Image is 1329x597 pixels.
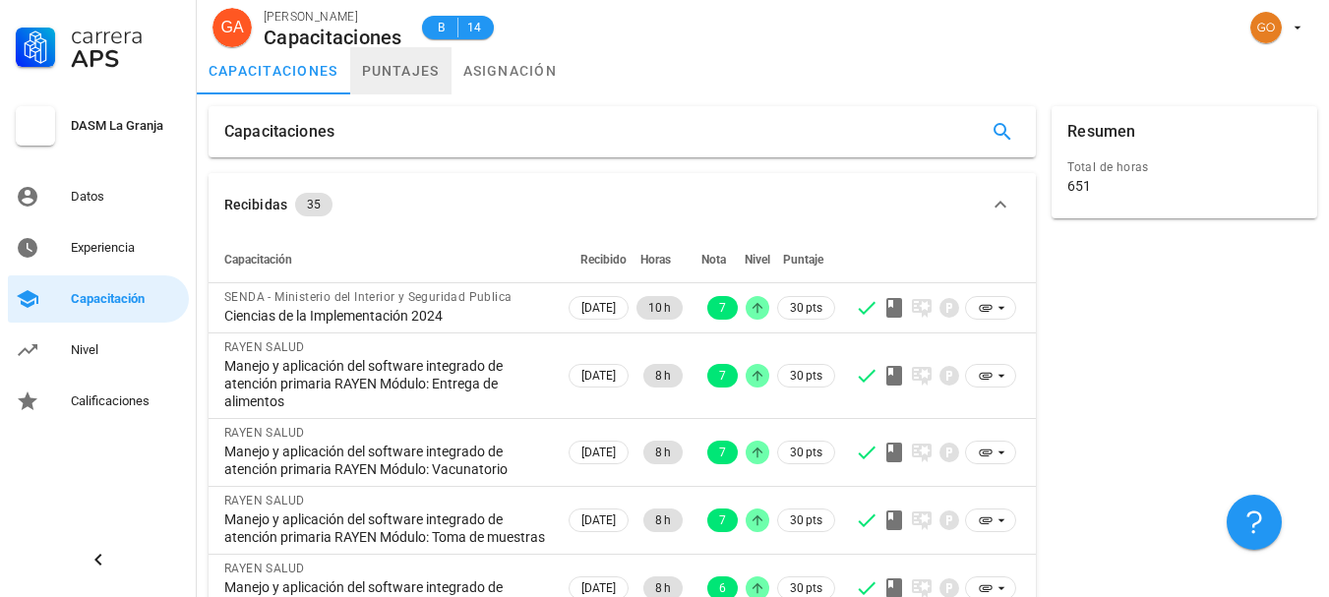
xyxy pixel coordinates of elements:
[71,189,181,205] div: Datos
[71,118,181,134] div: DASM La Granja
[224,510,549,546] div: Manejo y aplicación del software integrado de atención primaria RAYEN Módulo: Toma de muestras
[565,236,633,283] th: Recibido
[633,236,687,283] th: Horas
[1250,12,1282,43] div: avatar
[224,106,334,157] div: Capacitaciones
[773,236,839,283] th: Puntaje
[1067,177,1091,195] div: 651
[687,236,742,283] th: Nota
[580,253,627,267] span: Recibido
[224,340,304,354] span: RAYEN SALUD
[224,494,304,507] span: RAYEN SALUD
[224,307,549,325] div: Ciencias de la Implementación 2024
[264,7,402,27] div: [PERSON_NAME]
[71,291,181,307] div: Capacitación
[71,24,181,47] div: Carrera
[8,224,189,271] a: Experiencia
[655,441,671,464] span: 8 h
[655,508,671,532] span: 8 h
[434,18,450,37] span: B
[742,236,773,283] th: Nivel
[1067,106,1135,157] div: Resumen
[719,296,726,320] span: 7
[581,297,616,319] span: [DATE]
[452,47,570,94] a: asignación
[790,366,822,386] span: 30 pts
[224,357,549,410] div: Manejo y aplicación del software integrado de atención primaria RAYEN Módulo: Entrega de alimentos
[224,194,287,215] div: Recibidas
[209,173,1036,236] button: Recibidas 35
[783,253,823,267] span: Puntaje
[220,8,243,47] span: GA
[197,47,350,94] a: capacitaciones
[71,393,181,409] div: Calificaciones
[8,173,189,220] a: Datos
[212,8,252,47] div: avatar
[790,298,822,318] span: 30 pts
[640,253,671,267] span: Horas
[581,509,616,531] span: [DATE]
[466,18,482,37] span: 14
[581,442,616,463] span: [DATE]
[224,290,512,304] span: SENDA - Ministerio del Interior y Seguridad Publica
[350,47,452,94] a: puntajes
[8,275,189,323] a: Capacitación
[1067,157,1301,177] div: Total de horas
[224,426,304,440] span: RAYEN SALUD
[224,562,304,575] span: RAYEN SALUD
[8,378,189,425] a: Calificaciones
[8,327,189,374] a: Nivel
[71,47,181,71] div: APS
[719,441,726,464] span: 7
[209,236,565,283] th: Capacitación
[307,193,321,216] span: 35
[224,443,549,478] div: Manejo y aplicación del software integrado de atención primaria RAYEN Módulo: Vacunatorio
[648,296,671,320] span: 10 h
[719,364,726,388] span: 7
[745,253,770,267] span: Nivel
[71,240,181,256] div: Experiencia
[701,253,726,267] span: Nota
[264,27,402,48] div: Capacitaciones
[655,364,671,388] span: 8 h
[71,342,181,358] div: Nivel
[719,508,726,532] span: 7
[581,365,616,387] span: [DATE]
[790,510,822,530] span: 30 pts
[790,443,822,462] span: 30 pts
[224,253,292,267] span: Capacitación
